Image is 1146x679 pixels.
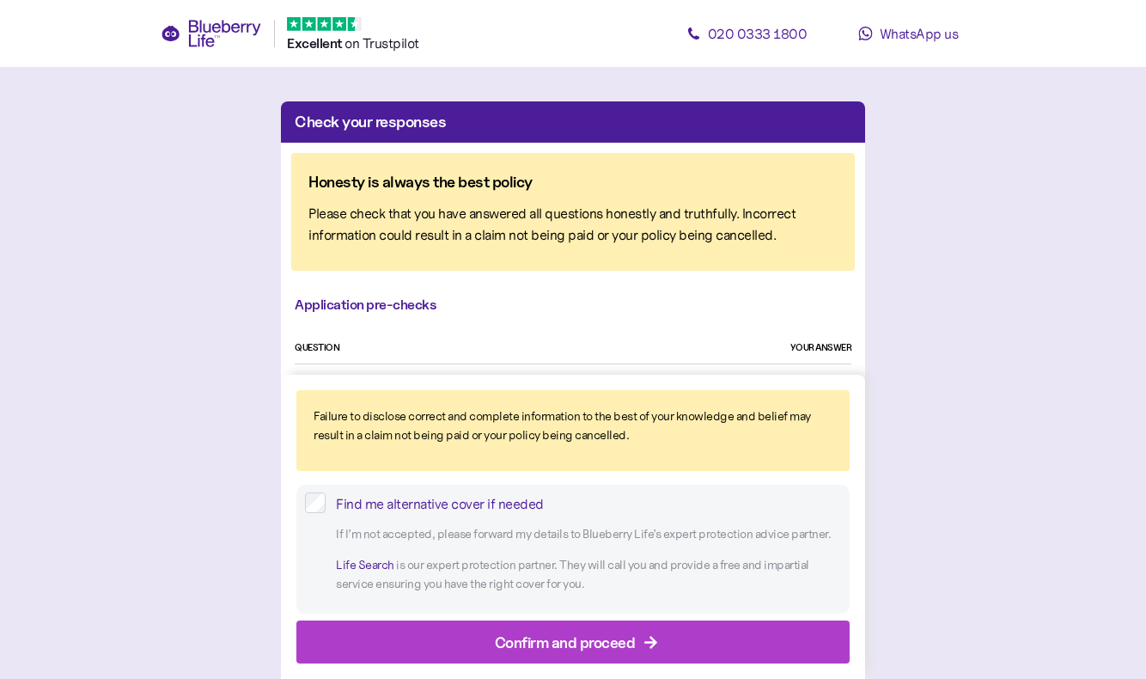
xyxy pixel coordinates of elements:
p: If I’m not accepted, please forward my details to Blueberry Life ’s expert protection advice part... [336,525,841,544]
div: QUESTION [295,340,339,355]
div: Confirm and proceed [495,630,636,653]
span: Excellent ️ [287,35,344,52]
button: Confirm and proceed [296,621,850,664]
span: WhatsApp us [880,25,959,42]
div: Failure to disclose correct and complete information to the best of your knowledge and belief may... [314,407,832,444]
a: Life Search [336,557,394,572]
span: 020 0333 1800 [708,25,808,42]
div: Honesty is always the best policy [308,170,838,194]
p: is our expert protection partner. They will call you and provide a free and impartial service ens... [336,556,841,593]
a: WhatsApp us [831,16,985,51]
div: Find me alternative cover if needed [336,492,841,514]
div: Check your responses [295,110,851,134]
span: on Trustpilot [344,34,419,52]
div: YOUR ANSWER [790,340,852,355]
div: Application pre-checks [295,295,851,316]
div: Please check that you have answered all questions honestly and truthfully. Incorrect information ... [308,203,838,246]
a: 020 0333 1800 [669,16,824,51]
